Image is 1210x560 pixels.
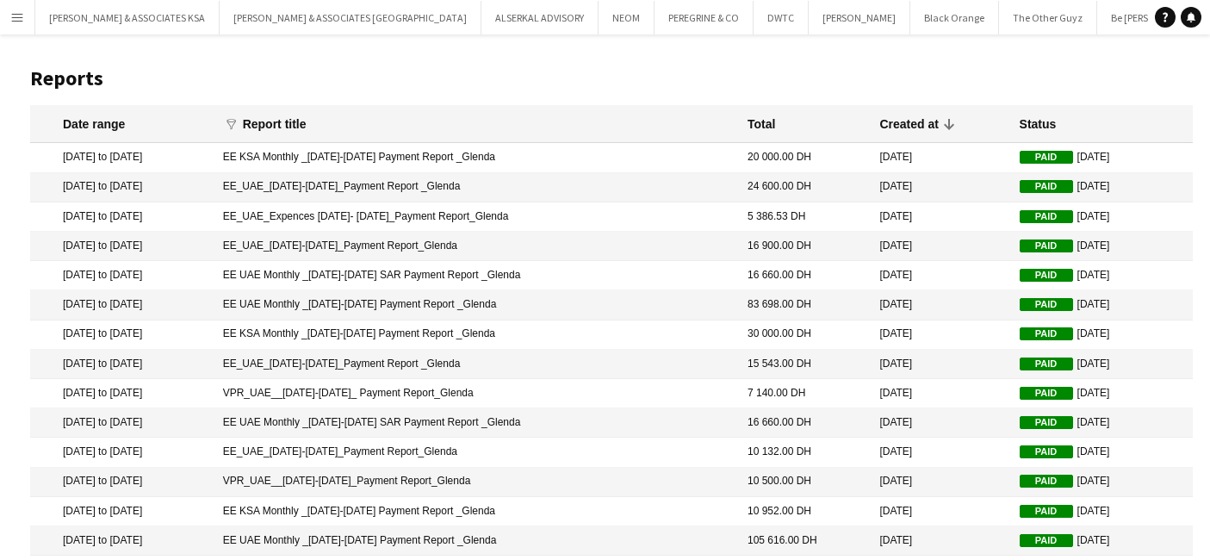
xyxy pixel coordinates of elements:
[1020,475,1073,488] span: Paid
[871,202,1010,232] mat-cell: [DATE]
[1020,180,1073,193] span: Paid
[30,290,214,320] mat-cell: [DATE] to [DATE]
[871,290,1010,320] mat-cell: [DATE]
[739,320,871,350] mat-cell: 30 000.00 DH
[214,350,739,379] mat-cell: EE_UAE_[DATE]-[DATE]_Payment Report _Glenda
[214,261,739,290] mat-cell: EE UAE Monthly _[DATE]-[DATE] SAR Payment Report _Glenda
[1020,269,1073,282] span: Paid
[214,468,739,497] mat-cell: VPR_UAE__[DATE]-[DATE]_Payment Report_Glenda
[871,173,1010,202] mat-cell: [DATE]
[871,350,1010,379] mat-cell: [DATE]
[1011,526,1193,556] mat-cell: [DATE]
[1020,534,1073,547] span: Paid
[754,1,809,34] button: DWTC
[214,202,739,232] mat-cell: EE_UAE_Expences [DATE]- [DATE]_Payment Report_Glenda
[1011,497,1193,526] mat-cell: [DATE]
[1020,151,1073,164] span: Paid
[599,1,655,34] button: NEOM
[1011,320,1193,350] mat-cell: [DATE]
[30,350,214,379] mat-cell: [DATE] to [DATE]
[748,116,775,132] div: Total
[30,320,214,350] mat-cell: [DATE] to [DATE]
[879,116,938,132] div: Created at
[910,1,999,34] button: Black Orange
[1011,261,1193,290] mat-cell: [DATE]
[871,143,1010,172] mat-cell: [DATE]
[30,143,214,172] mat-cell: [DATE] to [DATE]
[1011,290,1193,320] mat-cell: [DATE]
[999,1,1097,34] button: The Other Guyz
[214,320,739,350] mat-cell: EE KSA Monthly _[DATE]-[DATE] Payment Report _Glenda
[1020,505,1073,518] span: Paid
[1011,408,1193,438] mat-cell: [DATE]
[30,65,1193,91] h1: Reports
[655,1,754,34] button: PEREGRINE & CO
[739,379,871,408] mat-cell: 7 140.00 DH
[30,438,214,467] mat-cell: [DATE] to [DATE]
[1020,210,1073,223] span: Paid
[1020,445,1073,458] span: Paid
[739,408,871,438] mat-cell: 16 660.00 DH
[739,173,871,202] mat-cell: 24 600.00 DH
[879,116,953,132] div: Created at
[214,232,739,261] mat-cell: EE_UAE_[DATE]-[DATE]_Payment Report_Glenda
[30,261,214,290] mat-cell: [DATE] to [DATE]
[63,116,125,132] div: Date range
[214,379,739,408] mat-cell: VPR_UAE__[DATE]-[DATE]_ Payment Report_Glenda
[871,526,1010,556] mat-cell: [DATE]
[30,379,214,408] mat-cell: [DATE] to [DATE]
[1020,327,1073,340] span: Paid
[1011,143,1193,172] mat-cell: [DATE]
[871,261,1010,290] mat-cell: [DATE]
[30,408,214,438] mat-cell: [DATE] to [DATE]
[739,497,871,526] mat-cell: 10 952.00 DH
[1011,438,1193,467] mat-cell: [DATE]
[809,1,910,34] button: [PERSON_NAME]
[1011,173,1193,202] mat-cell: [DATE]
[1011,468,1193,497] mat-cell: [DATE]
[739,143,871,172] mat-cell: 20 000.00 DH
[1020,116,1057,132] div: Status
[1011,202,1193,232] mat-cell: [DATE]
[871,468,1010,497] mat-cell: [DATE]
[739,232,871,261] mat-cell: 16 900.00 DH
[30,202,214,232] mat-cell: [DATE] to [DATE]
[871,438,1010,467] mat-cell: [DATE]
[739,350,871,379] mat-cell: 15 543.00 DH
[30,232,214,261] mat-cell: [DATE] to [DATE]
[739,261,871,290] mat-cell: 16 660.00 DH
[214,290,739,320] mat-cell: EE UAE Monthly _[DATE]-[DATE] Payment Report _Glenda
[214,497,739,526] mat-cell: EE KSA Monthly _[DATE]-[DATE] Payment Report _Glenda
[243,116,307,132] div: Report title
[739,526,871,556] mat-cell: 105 616.00 DH
[871,232,1010,261] mat-cell: [DATE]
[214,408,739,438] mat-cell: EE UAE Monthly _[DATE]-[DATE] SAR Payment Report _Glenda
[739,202,871,232] mat-cell: 5 386.53 DH
[35,1,220,34] button: [PERSON_NAME] & ASSOCIATES KSA
[214,526,739,556] mat-cell: EE UAE Monthly _[DATE]-[DATE] Payment Report _Glenda
[220,1,481,34] button: [PERSON_NAME] & ASSOCIATES [GEOGRAPHIC_DATA]
[1011,232,1193,261] mat-cell: [DATE]
[481,1,599,34] button: ALSERKAL ADVISORY
[871,320,1010,350] mat-cell: [DATE]
[243,116,322,132] div: Report title
[1020,387,1073,400] span: Paid
[30,497,214,526] mat-cell: [DATE] to [DATE]
[871,379,1010,408] mat-cell: [DATE]
[739,290,871,320] mat-cell: 83 698.00 DH
[30,468,214,497] mat-cell: [DATE] to [DATE]
[1020,298,1073,311] span: Paid
[739,468,871,497] mat-cell: 10 500.00 DH
[1020,240,1073,252] span: Paid
[1020,416,1073,429] span: Paid
[214,438,739,467] mat-cell: EE_UAE_[DATE]-[DATE]_Payment Report_Glenda
[214,143,739,172] mat-cell: EE KSA Monthly _[DATE]-[DATE] Payment Report _Glenda
[1020,358,1073,370] span: Paid
[30,173,214,202] mat-cell: [DATE] to [DATE]
[871,497,1010,526] mat-cell: [DATE]
[871,408,1010,438] mat-cell: [DATE]
[30,526,214,556] mat-cell: [DATE] to [DATE]
[214,173,739,202] mat-cell: EE_UAE_[DATE]-[DATE]_Payment Report _Glenda
[739,438,871,467] mat-cell: 10 132.00 DH
[1011,379,1193,408] mat-cell: [DATE]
